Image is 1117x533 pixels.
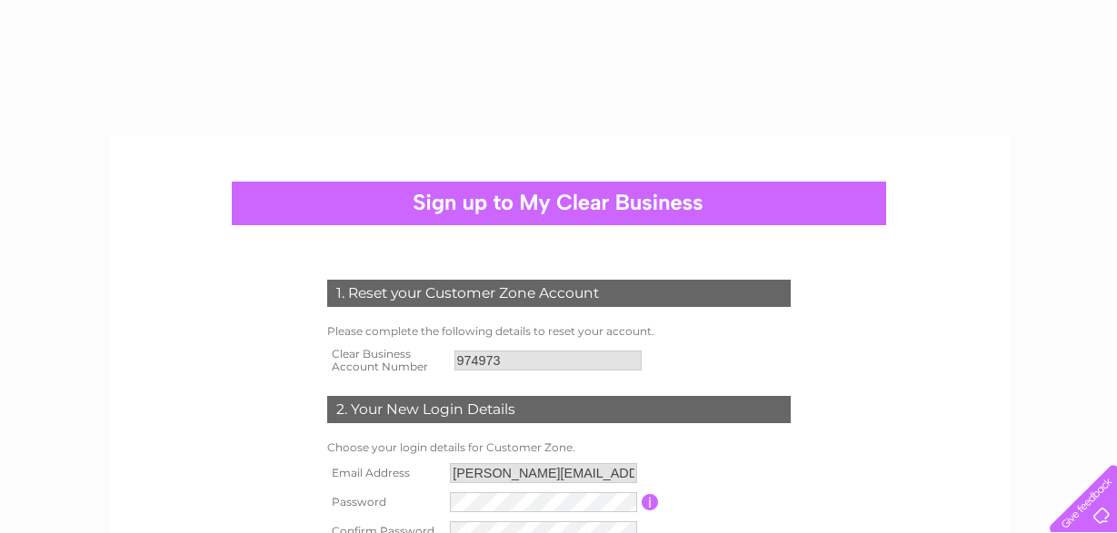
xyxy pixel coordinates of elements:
[327,396,791,423] div: 2. Your New Login Details
[327,280,791,307] div: 1. Reset your Customer Zone Account
[323,488,446,517] th: Password
[323,342,450,379] th: Clear Business Account Number
[323,459,446,488] th: Email Address
[323,321,795,342] td: Please complete the following details to reset your account.
[642,494,659,510] input: Information
[323,437,795,459] td: Choose your login details for Customer Zone.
